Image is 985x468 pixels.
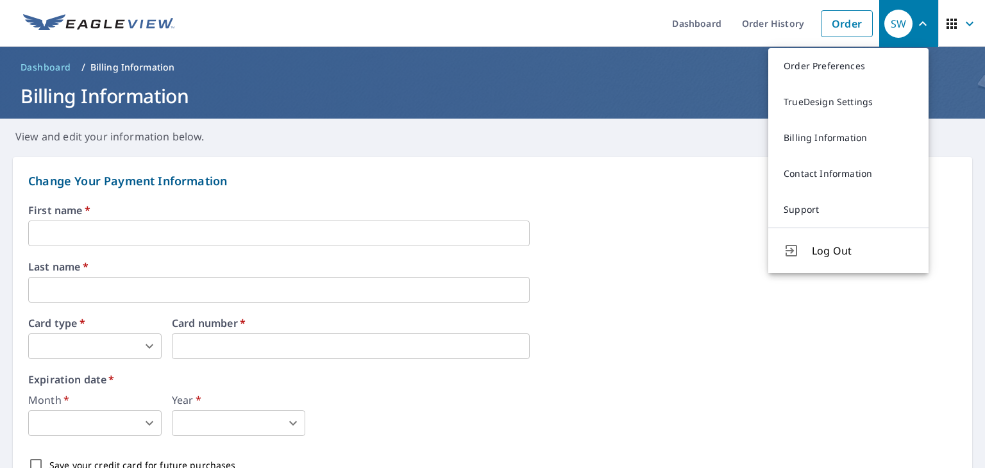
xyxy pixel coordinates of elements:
[768,156,929,192] a: Contact Information
[21,61,71,74] span: Dashboard
[15,57,76,78] a: Dashboard
[28,318,162,328] label: Card type
[28,205,957,215] label: First name
[172,318,530,328] label: Card number
[821,10,873,37] a: Order
[28,410,162,436] div: ​
[90,61,175,74] p: Billing Information
[28,262,957,272] label: Last name
[28,333,162,359] div: ​
[28,374,957,385] label: Expiration date
[884,10,913,38] div: SW
[15,57,970,78] nav: breadcrumb
[768,48,929,84] a: Order Preferences
[81,60,85,75] li: /
[768,120,929,156] a: Billing Information
[15,83,970,109] h1: Billing Information
[172,395,305,405] label: Year
[28,172,957,190] p: Change Your Payment Information
[768,228,929,273] button: Log Out
[768,192,929,228] a: Support
[812,243,913,258] span: Log Out
[768,84,929,120] a: TrueDesign Settings
[172,410,305,436] div: ​
[23,14,174,33] img: EV Logo
[28,395,162,405] label: Month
